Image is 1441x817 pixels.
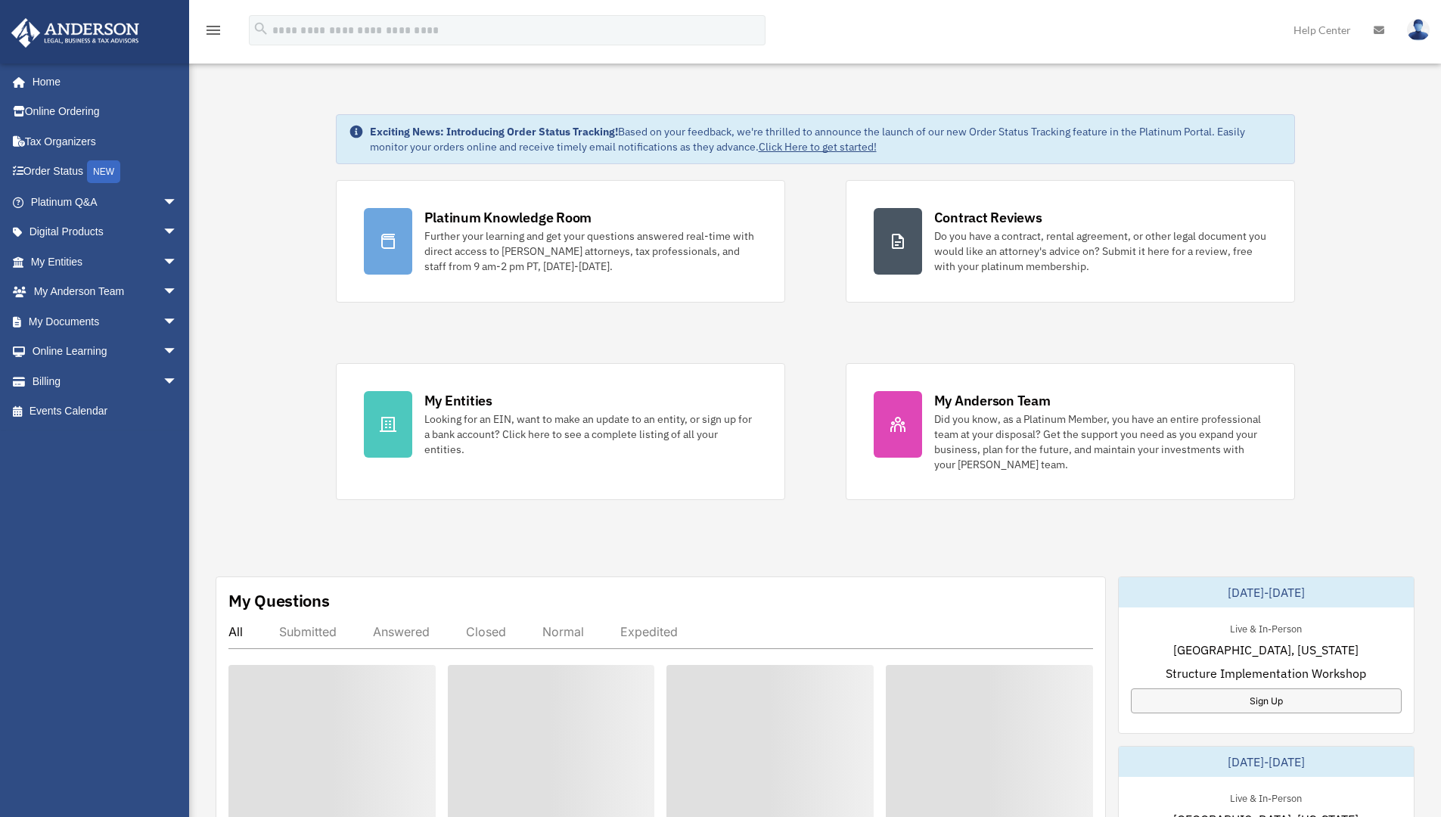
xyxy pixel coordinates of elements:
div: All [228,624,243,639]
a: Sign Up [1131,688,1402,713]
a: Contract Reviews Do you have a contract, rental agreement, or other legal document you would like... [846,180,1295,303]
a: My Entities Looking for an EIN, want to make an update to an entity, or sign up for a bank accoun... [336,363,785,500]
span: arrow_drop_down [163,337,193,368]
div: Platinum Knowledge Room [424,208,592,227]
span: arrow_drop_down [163,247,193,278]
div: Did you know, as a Platinum Member, you have an entire professional team at your disposal? Get th... [934,412,1267,472]
img: User Pic [1407,19,1430,41]
i: search [253,20,269,37]
div: Submitted [279,624,337,639]
strong: Exciting News: Introducing Order Status Tracking! [370,125,618,138]
div: My Anderson Team [934,391,1051,410]
span: arrow_drop_down [163,217,193,248]
div: My Entities [424,391,492,410]
a: My Anderson Teamarrow_drop_down [11,277,200,307]
div: Contract Reviews [934,208,1042,227]
a: Online Learningarrow_drop_down [11,337,200,367]
span: arrow_drop_down [163,366,193,397]
div: Expedited [620,624,678,639]
a: My Anderson Team Did you know, as a Platinum Member, you have an entire professional team at your... [846,363,1295,500]
a: Billingarrow_drop_down [11,366,200,396]
span: arrow_drop_down [163,187,193,218]
a: menu [204,26,222,39]
span: arrow_drop_down [163,277,193,308]
div: NEW [87,160,120,183]
div: Do you have a contract, rental agreement, or other legal document you would like an attorney's ad... [934,228,1267,274]
div: My Questions [228,589,330,612]
div: Closed [466,624,506,639]
a: Home [11,67,193,97]
a: Platinum Knowledge Room Further your learning and get your questions answered real-time with dire... [336,180,785,303]
a: Events Calendar [11,396,200,427]
div: Based on your feedback, we're thrilled to announce the launch of our new Order Status Tracking fe... [370,124,1282,154]
a: My Documentsarrow_drop_down [11,306,200,337]
span: [GEOGRAPHIC_DATA], [US_STATE] [1173,641,1359,659]
i: menu [204,21,222,39]
a: Digital Productsarrow_drop_down [11,217,200,247]
div: Further your learning and get your questions answered real-time with direct access to [PERSON_NAM... [424,228,757,274]
a: Order StatusNEW [11,157,200,188]
a: My Entitiesarrow_drop_down [11,247,200,277]
div: Live & In-Person [1218,789,1314,805]
span: Structure Implementation Workshop [1166,664,1366,682]
a: Online Ordering [11,97,200,127]
div: Looking for an EIN, want to make an update to an entity, or sign up for a bank account? Click her... [424,412,757,457]
div: Normal [542,624,584,639]
a: Click Here to get started! [759,140,877,154]
div: [DATE]-[DATE] [1119,747,1414,777]
div: [DATE]-[DATE] [1119,577,1414,607]
div: Answered [373,624,430,639]
a: Platinum Q&Aarrow_drop_down [11,187,200,217]
a: Tax Organizers [11,126,200,157]
img: Anderson Advisors Platinum Portal [7,18,144,48]
span: arrow_drop_down [163,306,193,337]
div: Live & In-Person [1218,620,1314,635]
